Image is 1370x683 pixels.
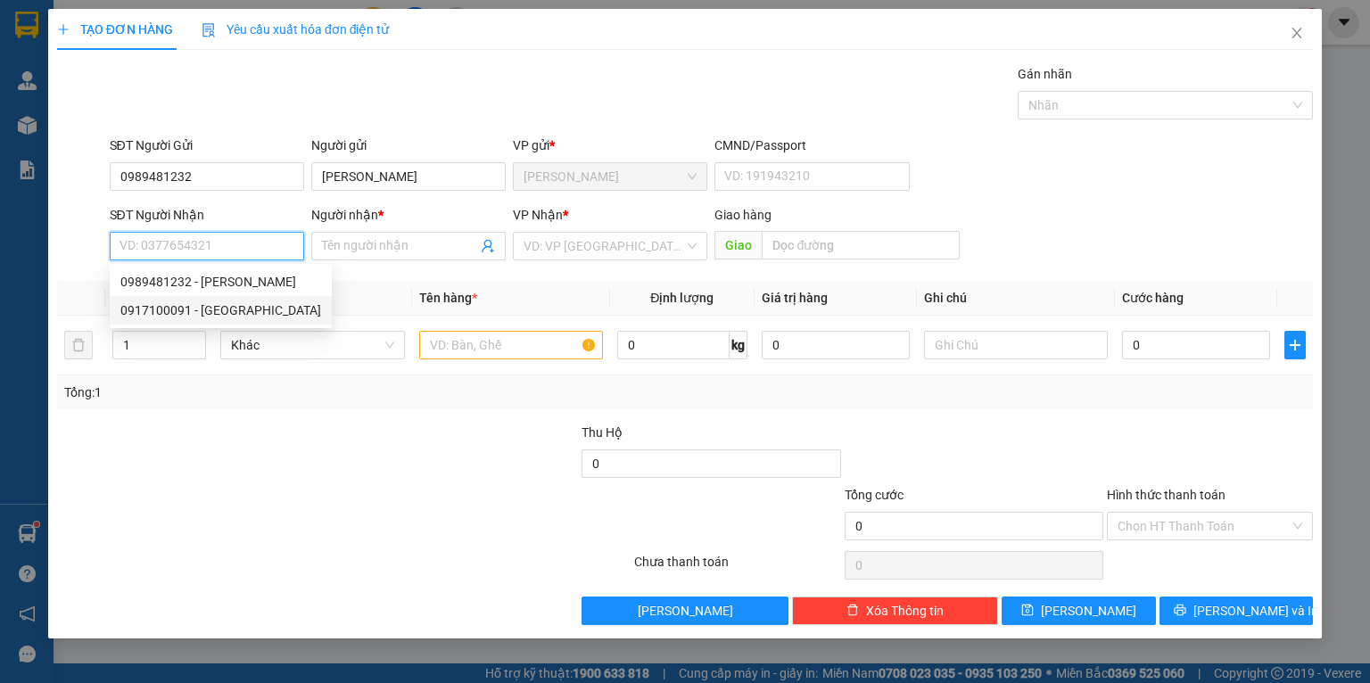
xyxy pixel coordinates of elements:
div: VP gửi [513,136,707,155]
label: Hình thức thanh toán [1107,488,1226,502]
span: save [1021,604,1034,618]
div: Người gửi [311,136,506,155]
b: [DOMAIN_NAME] [150,68,245,82]
button: Close [1272,9,1322,59]
input: 0 [762,331,910,359]
span: [PERSON_NAME] [1041,601,1136,621]
span: TẠO ĐƠN HÀNG [57,22,173,37]
img: icon [202,23,216,37]
div: SĐT Người Nhận [110,205,304,225]
span: Tổng cước [845,488,904,502]
label: Gán nhãn [1018,67,1072,81]
span: Giao [714,231,762,259]
button: plus [1284,331,1306,359]
div: 0917100091 - MINH TRUNG [110,296,332,325]
span: Khác [231,332,393,358]
img: logo.jpg [22,22,111,111]
img: logo.jpg [194,22,236,65]
b: [PERSON_NAME] [22,115,101,199]
button: printer[PERSON_NAME] và In [1160,597,1314,625]
span: Giá trị hàng [762,291,828,305]
span: Yêu cầu xuất hóa đơn điện tử [202,22,390,37]
span: delete [846,604,859,618]
span: Cước hàng [1122,291,1184,305]
button: deleteXóa Thông tin [792,597,998,625]
div: Người nhận [311,205,506,225]
div: SĐT Người Gửi [110,136,304,155]
button: [PERSON_NAME] [582,597,788,625]
input: Dọc đường [762,231,960,259]
button: delete [64,331,93,359]
span: Định lượng [650,291,714,305]
div: CMND/Passport [714,136,909,155]
th: Ghi chú [917,281,1115,316]
span: [PERSON_NAME] và In [1193,601,1318,621]
span: plus [57,23,70,36]
div: 0989481232 - NGUYỄN VĂN TRUNG [110,267,332,296]
li: (c) 2017 [150,85,245,107]
span: kg [730,331,747,359]
span: Tên hàng [419,291,477,305]
span: Giao hàng [714,208,772,222]
span: [PERSON_NAME] [638,601,733,621]
span: Xóa Thông tin [866,601,944,621]
div: Tổng: 1 [64,383,530,402]
div: 0917100091 - [GEOGRAPHIC_DATA] [120,300,321,320]
input: VD: Bàn, Ghế [419,331,603,359]
span: VP Nhận [513,208,563,222]
span: printer [1174,604,1186,618]
span: Thu Hộ [582,425,623,440]
b: BIÊN NHẬN GỬI HÀNG [115,26,171,141]
input: Ghi Chú [924,331,1108,359]
div: Chưa thanh toán [632,552,842,583]
div: 0989481232 - [PERSON_NAME] [120,272,321,292]
span: user-add [481,239,495,253]
span: Phạm Ngũ Lão [524,163,697,190]
span: close [1290,26,1304,40]
span: plus [1285,338,1305,352]
button: save[PERSON_NAME] [1002,597,1156,625]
